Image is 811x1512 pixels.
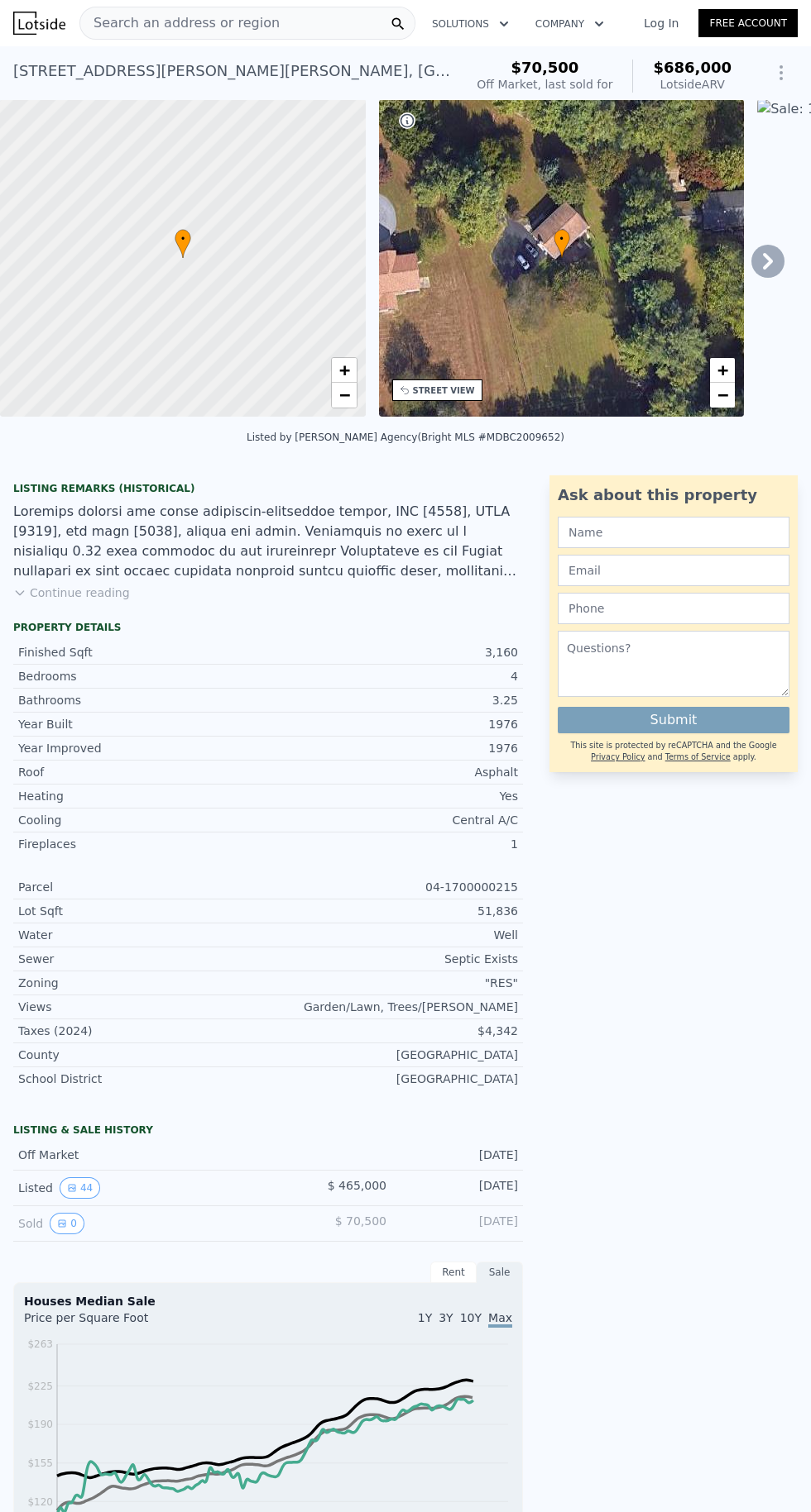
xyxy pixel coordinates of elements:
div: Listed [18,1177,255,1199]
div: 1976 [268,740,518,756]
input: Email [558,555,789,586]
div: Cooling [18,812,268,828]
button: Solutions [419,9,522,39]
div: Sale [477,1262,523,1283]
div: [GEOGRAPHIC_DATA] [268,1047,518,1063]
div: Bedrooms [18,668,268,684]
div: Rent [430,1262,477,1283]
div: Sewer [18,951,268,967]
input: Name [558,517,789,548]
div: Central A/C [268,812,518,828]
button: Show Options [765,56,798,89]
div: Well [268,927,518,943]
div: Septic Exists [268,951,518,967]
a: Zoom out [710,383,735,408]
div: Listing Remarks (Historical) [13,482,523,495]
div: Property details [13,621,523,634]
div: Off Market, last sold for [477,76,612,93]
span: − [717,384,728,405]
button: View historical data [50,1213,84,1234]
span: + [338,360,349,380]
span: • [554,231,570,246]
div: Asphalt [268,764,518,780]
div: [GEOGRAPHIC_DATA] [268,1071,518,1087]
div: $4,342 [268,1023,518,1039]
div: Price per Square Foot [24,1309,268,1336]
div: Loremips dolorsi ame conse adipiscin-elitseddoe tempor, INC [4558], UTLA [9319], etd magn [5038],... [13,502,523,581]
span: 1Y [418,1311,432,1324]
div: LISTING & SALE HISTORY [13,1123,523,1140]
span: Search an address or region [80,13,280,33]
img: Lotside [13,12,65,35]
div: 4 [268,668,518,684]
span: $70,500 [511,59,578,76]
a: Privacy Policy [591,752,645,761]
div: "RES" [268,975,518,991]
button: View historical data [60,1177,100,1199]
tspan: $225 [27,1381,53,1392]
div: 3.25 [268,692,518,708]
div: 1976 [268,716,518,732]
div: Yes [268,788,518,804]
div: Views [18,999,268,1015]
div: Ask about this property [558,484,789,507]
a: Free Account [698,9,798,37]
span: • [175,231,191,246]
div: 04-1700000215 [268,879,518,895]
div: School District [18,1071,268,1087]
tspan: $155 [27,1457,53,1469]
span: − [338,384,349,405]
tspan: $190 [27,1419,53,1430]
div: County [18,1047,268,1063]
span: 3Y [439,1311,453,1324]
div: Houses Median Sale [24,1293,512,1309]
div: Water [18,927,268,943]
tspan: $263 [27,1338,53,1350]
div: Taxes (2024) [18,1023,268,1039]
div: Finished Sqft [18,644,268,661]
a: Log In [624,15,698,31]
div: Roof [18,764,268,780]
div: 1 [268,836,518,852]
div: Fireplaces [18,836,268,852]
a: Zoom in [710,358,735,383]
div: Off Market [18,1147,255,1163]
div: [DATE] [400,1177,518,1199]
span: + [717,360,728,380]
div: 3,160 [268,644,518,661]
div: Year Improved [18,740,268,756]
a: Terms of Service [665,752,731,761]
span: $ 465,000 [328,1179,386,1192]
div: • [175,229,191,258]
div: Heating [18,788,268,804]
div: This site is protected by reCAPTCHA and the Google and apply. [558,740,789,764]
a: Zoom in [332,358,357,383]
div: Bathrooms [18,692,268,708]
span: 10Y [460,1311,482,1324]
tspan: $120 [27,1496,53,1508]
span: Max [488,1311,512,1328]
span: $ 70,500 [335,1214,386,1228]
div: Sold [18,1213,255,1234]
div: [STREET_ADDRESS][PERSON_NAME][PERSON_NAME] , [GEOGRAPHIC_DATA] , MD 21117 [13,60,450,83]
div: • [554,229,570,258]
button: Continue reading [13,584,130,601]
div: Garden/Lawn, Trees/[PERSON_NAME] [268,999,518,1015]
div: Lot Sqft [18,903,268,919]
div: Year Built [18,716,268,732]
div: [DATE] [400,1147,518,1163]
div: Zoning [18,975,268,991]
a: Zoom out [332,383,357,408]
div: Listed by [PERSON_NAME] Agency (Bright MLS #MDBC2009652) [247,432,564,443]
div: Lotside ARV [653,76,732,93]
span: $686,000 [653,59,732,76]
div: 51,836 [268,903,518,919]
button: Submit [558,707,789,733]
input: Phone [558,593,789,624]
div: [DATE] [400,1213,518,1234]
div: Parcel [18,879,268,895]
button: Company [522,9,617,39]
div: STREET VIEW [413,384,475,397]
